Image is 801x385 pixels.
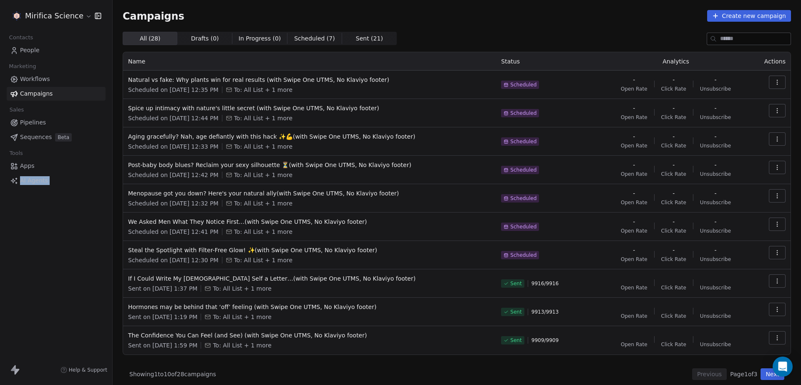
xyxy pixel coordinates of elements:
[510,252,537,258] span: Scheduled
[128,246,491,254] span: Steal the Spotlight with Filter-Free Glow! ✨(with Swipe One UTMS, No Klaviyo footer)
[714,132,716,141] span: -
[510,337,521,344] span: Sent
[700,199,731,206] span: Unsubscribe
[633,161,635,169] span: -
[213,341,271,350] span: To: All List + 1 more
[633,218,635,226] span: -
[213,313,271,321] span: To: All List + 1 more
[633,246,635,254] span: -
[621,86,647,92] span: Open Rate
[633,132,635,141] span: -
[661,86,686,92] span: Click Rate
[714,161,716,169] span: -
[621,142,647,149] span: Open Rate
[673,132,675,141] span: -
[191,34,219,43] span: Drafts ( 0 )
[128,161,491,169] span: Post-baby body blues? Reclaim your sexy silhouette ⏳(with Swipe One UTMS, No Klaviyo footer)
[239,34,281,43] span: In Progress ( 0 )
[510,280,521,287] span: Sent
[621,284,647,291] span: Open Rate
[128,256,219,264] span: Scheduled on [DATE] 12:30 PM
[700,228,731,234] span: Unsubscribe
[661,313,686,319] span: Click Rate
[128,274,491,283] span: If I Could Write My [DEMOGRAPHIC_DATA] Self a Letter…(with Swipe One UTMS, No Klaviyo footer)
[128,303,491,311] span: Hormones may be behind that ‘off’ feeling (with Swipe One UTMS, No Klaviyo footer)
[510,138,537,145] span: Scheduled
[6,104,28,116] span: Sales
[128,313,197,321] span: Sent on [DATE] 1:19 PM
[128,76,491,84] span: Natural vs fake: Why plants win for real results (with Swipe One UTMS, No Klaviyo footer)
[661,199,686,206] span: Click Rate
[234,171,292,179] span: To: All List + 1 more
[128,142,219,151] span: Scheduled on [DATE] 12:33 PM
[714,76,716,84] span: -
[7,130,106,144] a: SequencesBeta
[661,256,686,263] span: Click Rate
[20,133,52,142] span: Sequences
[673,76,675,84] span: -
[5,60,40,73] span: Marketing
[621,199,647,206] span: Open Rate
[7,159,106,173] a: Apps
[12,11,22,21] img: MIRIFICA%20science_logo_icon-big.png
[7,87,106,101] a: Campaigns
[510,309,521,315] span: Sent
[55,133,72,142] span: Beta
[510,167,537,173] span: Scheduled
[128,331,491,339] span: The Confidence You Can Feel (and See) (with Swipe One UTMS, No Klaviyo footer)
[621,341,647,348] span: Open Rate
[128,284,197,293] span: Sent on [DATE] 1:37 PM
[20,118,46,127] span: Pipelines
[700,114,731,121] span: Unsubscribe
[661,171,686,177] span: Click Rate
[714,104,716,112] span: -
[621,114,647,121] span: Open Rate
[621,256,647,263] span: Open Rate
[600,52,751,71] th: Analytics
[7,174,106,187] a: AI Agents
[714,246,716,254] span: -
[621,313,647,319] span: Open Rate
[25,10,83,21] span: Mirifica Science
[128,218,491,226] span: We Asked Men What They Notice First…(with Swipe One UTMS, No Klaviyo footer)
[661,142,686,149] span: Click Rate
[20,75,50,84] span: Workflows
[129,370,216,378] span: Showing 1 to 10 of 28 campaigns
[510,110,537,117] span: Scheduled
[661,341,686,348] span: Click Rate
[10,9,89,23] button: Mirifica Science
[673,189,675,198] span: -
[700,284,731,291] span: Unsubscribe
[673,218,675,226] span: -
[20,176,48,185] span: AI Agents
[661,284,686,291] span: Click Rate
[700,341,731,348] span: Unsubscribe
[20,46,40,55] span: People
[510,223,537,230] span: Scheduled
[234,228,292,236] span: To: All List + 1 more
[213,284,271,293] span: To: All List + 1 more
[761,368,784,380] button: Next
[69,367,107,373] span: Help & Support
[20,162,35,170] span: Apps
[714,218,716,226] span: -
[128,189,491,198] span: Menopause got you down? Here's your natural ally(with Swipe One UTMS, No Klaviyo footer)
[7,116,106,129] a: Pipelines
[661,228,686,234] span: Click Rate
[7,43,106,57] a: People
[633,104,635,112] span: -
[700,313,731,319] span: Unsubscribe
[128,199,219,208] span: Scheduled on [DATE] 12:32 PM
[531,337,559,344] span: 9909 / 9909
[234,142,292,151] span: To: All List + 1 more
[673,246,675,254] span: -
[123,10,184,22] span: Campaigns
[128,341,197,350] span: Sent on [DATE] 1:59 PM
[707,10,791,22] button: Create new campaign
[234,114,292,122] span: To: All List + 1 more
[751,52,791,71] th: Actions
[531,280,559,287] span: 9916 / 9916
[356,34,383,43] span: Sent ( 21 )
[234,199,292,208] span: To: All List + 1 more
[673,104,675,112] span: -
